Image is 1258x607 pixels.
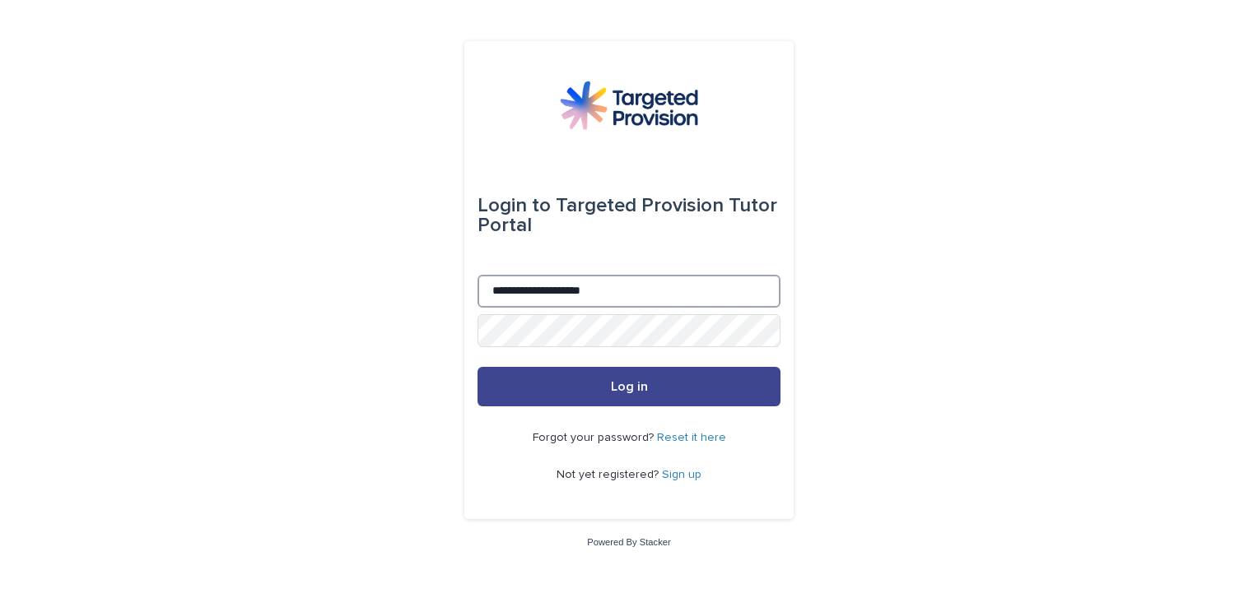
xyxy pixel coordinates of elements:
a: Sign up [662,469,701,480]
div: Targeted Provision Tutor Portal [478,183,780,248]
span: Not yet registered? [557,469,662,480]
button: Log in [478,367,780,406]
span: Login to [478,196,551,215]
img: M5nRWzHhSzIhMunXDL62 [560,81,698,130]
span: Log in [611,380,648,393]
span: Forgot your password? [533,432,657,443]
a: Powered By Stacker [587,537,670,547]
a: Reset it here [657,432,726,443]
